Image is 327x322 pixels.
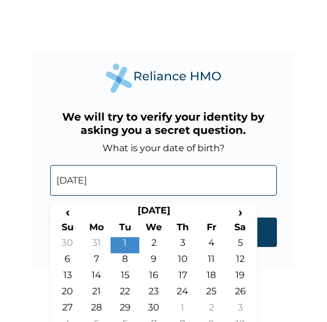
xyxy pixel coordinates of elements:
td: 5 [226,237,254,253]
td: 31 [82,237,111,253]
td: 22 [111,286,139,302]
td: 28 [82,302,111,318]
td: 30 [139,302,168,318]
td: 30 [53,237,82,253]
th: [DATE] [82,205,226,221]
th: Fr [197,221,226,237]
td: 16 [139,269,168,286]
td: 7 [82,253,111,269]
th: Tu [111,221,139,237]
td: 3 [168,237,197,253]
h3: We will try to verify your identity by asking you a secret question. [50,110,277,137]
td: 23 [139,286,168,302]
td: 3 [226,302,254,318]
td: 29 [111,302,139,318]
td: 14 [82,269,111,286]
span: › [226,205,254,219]
td: 4 [197,237,226,253]
td: 11 [197,253,226,269]
th: Th [168,221,197,237]
td: 17 [168,269,197,286]
td: 9 [139,253,168,269]
td: 12 [226,253,254,269]
th: We [139,221,168,237]
span: ‹ [53,205,82,219]
td: 6 [53,253,82,269]
td: 2 [197,302,226,318]
td: 19 [226,269,254,286]
td: 8 [111,253,139,269]
td: 18 [197,269,226,286]
td: 13 [53,269,82,286]
td: 1 [111,237,139,253]
th: Mo [82,221,111,237]
td: 26 [226,286,254,302]
td: 15 [111,269,139,286]
td: 25 [197,286,226,302]
td: 2 [139,237,168,253]
img: Reliance Health's Logo [106,63,221,93]
td: 21 [82,286,111,302]
input: DD-MM-YYYY [50,165,277,196]
td: 27 [53,302,82,318]
td: 24 [168,286,197,302]
label: What is your date of birth? [102,143,225,153]
th: Sa [226,221,254,237]
td: 1 [168,302,197,318]
th: Su [53,221,82,237]
td: 20 [53,286,82,302]
td: 10 [168,253,197,269]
